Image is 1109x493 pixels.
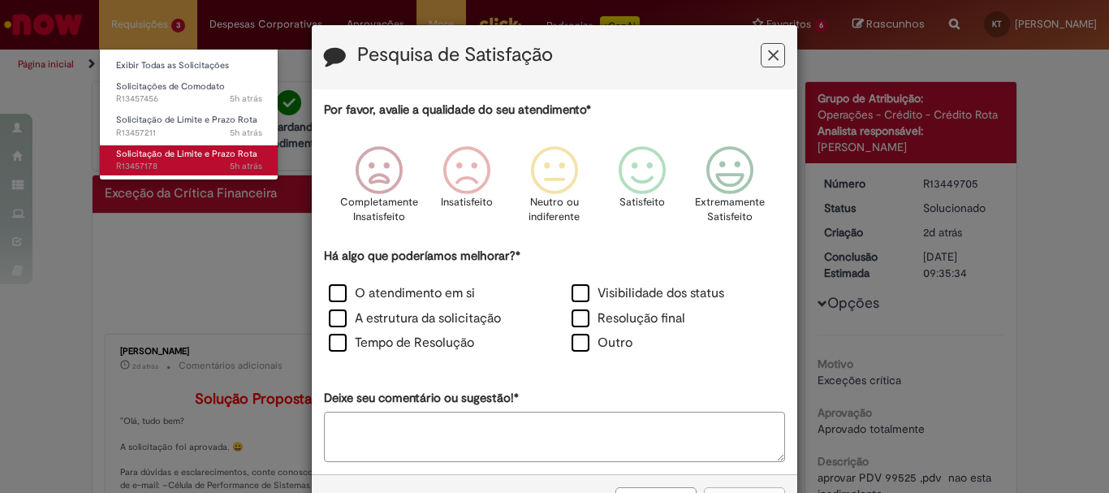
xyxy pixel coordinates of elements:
[324,390,519,407] label: Deixe seu comentário ou sugestão!*
[572,334,632,352] label: Outro
[116,148,257,160] span: Solicitação de Limite e Prazo Rota
[324,248,785,357] div: Há algo que poderíamos melhorar?*
[116,160,262,173] span: R13457178
[230,93,262,105] span: 5h atrás
[513,134,596,245] div: Neutro ou indiferente
[601,134,684,245] div: Satisfeito
[100,78,278,108] a: Aberto R13457456 : Solicitações de Comodato
[116,93,262,106] span: R13457456
[441,195,493,210] p: Insatisfeito
[230,127,262,139] time: 28/08/2025 11:31:26
[100,111,278,141] a: Aberto R13457211 : Solicitação de Limite e Prazo Rota
[230,160,262,172] span: 5h atrás
[230,127,262,139] span: 5h atrás
[324,102,591,119] label: Por favor, avalie a qualidade do seu atendimento*
[230,160,262,172] time: 28/08/2025 11:27:54
[688,134,771,245] div: Extremamente Satisfeito
[525,195,584,225] p: Neutro ou indiferente
[116,114,257,126] span: Solicitação de Limite e Prazo Rota
[337,134,420,245] div: Completamente Insatisfeito
[329,334,474,352] label: Tempo de Resolução
[116,80,225,93] span: Solicitações de Comodato
[116,127,262,140] span: R13457211
[572,284,724,303] label: Visibilidade dos status
[230,93,262,105] time: 28/08/2025 12:00:20
[329,309,501,328] label: A estrutura da solicitação
[100,57,278,75] a: Exibir Todas as Solicitações
[99,49,278,180] ul: Requisições
[695,195,765,225] p: Extremamente Satisfeito
[340,195,418,225] p: Completamente Insatisfeito
[572,309,685,328] label: Resolução final
[100,145,278,175] a: Aberto R13457178 : Solicitação de Limite e Prazo Rota
[329,284,475,303] label: O atendimento em si
[357,45,553,66] label: Pesquisa de Satisfação
[425,134,508,245] div: Insatisfeito
[619,195,665,210] p: Satisfeito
